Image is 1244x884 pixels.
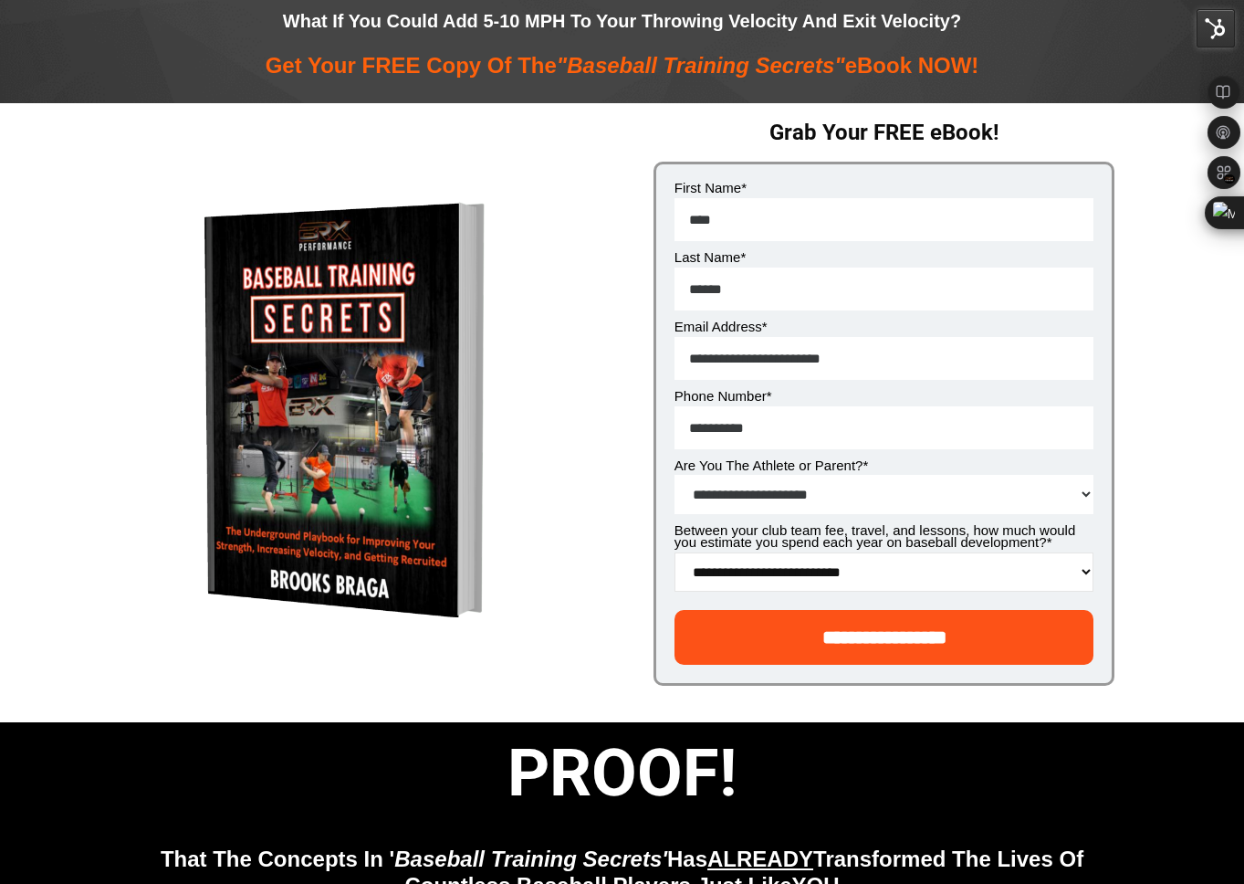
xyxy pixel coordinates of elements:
[674,319,762,334] span: Email Address
[394,847,667,871] em: Baseball Training Secrets'
[130,741,1115,806] h1: PROOF!
[674,522,1075,550] span: Between your club team fee, travel, and lessons, how much would you estimate you spend each year ...
[707,847,813,871] span: ALREADY
[1197,9,1235,47] img: HubSpot Tools Menu Toggle
[557,53,845,78] em: "Baseball Training Secrets"
[674,388,767,404] span: Phone Number
[653,121,1115,143] h1: Grab Your FREE eBook!
[266,53,979,78] span: Get Your FREE Copy Of The eBook NOW!
[674,180,741,195] span: First Name
[674,249,741,265] span: Last Name
[139,191,582,635] img: Baseball Training Secrets eBook
[674,458,863,473] span: Are You The Athlete or Parent?
[283,11,961,31] span: What If You Could Add 5-10 MPH To Your Throwing Velocity And Exit Velocity?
